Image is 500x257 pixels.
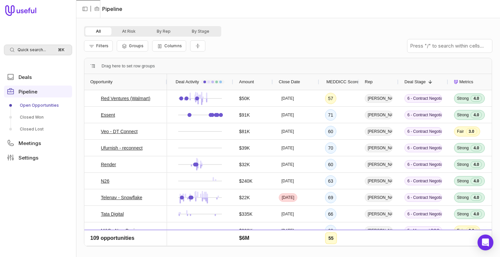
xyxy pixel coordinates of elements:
[4,71,72,83] a: Deals
[325,225,336,236] div: 60
[111,27,146,35] button: At Risk
[4,152,72,164] a: Settings
[281,178,294,184] time: [DATE]
[457,244,469,250] span: Strong
[19,89,37,94] span: Pipeline
[102,62,155,70] span: Drag here to set row groups
[325,74,353,90] div: MEDDICC Score
[239,161,250,168] span: $32K
[471,194,482,201] span: 4.0
[457,228,464,233] span: Fair
[96,43,108,48] span: Filters
[404,144,442,152] span: 6 - Contract Negotiation
[404,111,442,119] span: 6 - Contract Negotiation
[404,160,442,169] span: 6 - Contract Negotiation
[457,145,469,151] span: Strong
[239,94,250,102] span: $50K
[457,195,469,200] span: Strong
[325,241,336,253] div: 71
[478,235,493,250] div: Open Intercom Messenger
[101,177,109,185] a: N26
[239,144,250,152] span: $39K
[459,78,473,86] span: Metrics
[365,111,393,119] span: [PERSON_NAME]
[4,100,72,111] a: Open Opportunities
[404,127,442,136] span: 6 - Contract Negotiation
[466,227,477,234] span: 3.0
[325,126,336,137] div: 60
[146,27,181,35] button: By Rep
[325,93,336,104] div: 57
[101,243,132,251] a: CompareCredit
[281,228,294,233] time: [DATE]
[404,243,442,251] span: 5 - Managed POC
[239,177,252,185] span: $240K
[325,159,336,170] div: 60
[101,144,143,152] a: Ufurnish - reconnect
[365,193,393,202] span: [PERSON_NAME]
[101,210,124,218] a: Tata Digital
[404,78,426,86] span: Deal Stage
[365,94,393,103] span: [PERSON_NAME]
[117,40,148,52] button: Group Pipeline
[281,244,294,250] time: [DATE]
[365,144,393,152] span: [PERSON_NAME]
[471,95,482,102] span: 4.0
[457,96,469,101] span: Strong
[407,39,492,53] input: Press "/" to search within cells...
[85,27,111,35] button: All
[404,226,442,235] span: 5 - Managed POC
[281,162,294,167] time: [DATE]
[457,112,469,118] span: Strong
[102,62,155,70] div: Row Groups
[365,243,393,251] span: [PERSON_NAME]
[466,128,477,135] span: 3.0
[190,40,205,52] button: Collapse all rows
[404,210,442,218] span: 6 - Contract Negotiation
[471,112,482,118] span: 4.0
[457,162,469,167] span: Strong
[281,145,294,151] time: [DATE]
[457,211,469,217] span: Strong
[365,127,393,136] span: [PERSON_NAME]
[281,112,294,118] time: [DATE]
[471,211,482,217] span: 4.0
[4,112,72,123] a: Closed Won
[90,78,112,86] span: Opportunity
[56,47,66,53] kbd: ⌘ K
[19,141,41,146] span: Meetings
[457,178,469,184] span: Strong
[239,194,250,202] span: $22K
[239,128,250,135] span: $81K
[239,111,250,119] span: $91K
[4,100,72,134] div: Pipeline submenu
[164,43,182,48] span: Columns
[325,175,336,187] div: 63
[325,109,336,121] div: 71
[239,210,252,218] span: $335K
[365,177,393,185] span: [PERSON_NAME]
[4,86,72,97] a: Pipeline
[404,177,442,185] span: 6 - Contract Negotiation
[4,124,72,134] a: Closed Lost
[101,111,115,119] a: Essent
[239,227,252,235] span: $300K
[4,137,72,149] a: Meetings
[176,78,199,86] span: Deal Activity
[19,75,32,80] span: Deals
[325,192,336,203] div: 69
[365,226,393,235] span: [PERSON_NAME]
[471,244,482,250] span: 4.0
[471,178,482,184] span: 4.0
[325,208,336,220] div: 66
[18,47,46,53] span: Quick search...
[365,78,373,86] span: Rep
[326,78,359,86] span: MEDDICC Score
[471,145,482,151] span: 4.0
[239,243,250,251] span: $35K
[281,96,294,101] time: [DATE]
[281,129,294,134] time: [DATE]
[365,160,393,169] span: [PERSON_NAME]
[471,161,482,168] span: 4.0
[101,227,144,235] a: M&S - New Business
